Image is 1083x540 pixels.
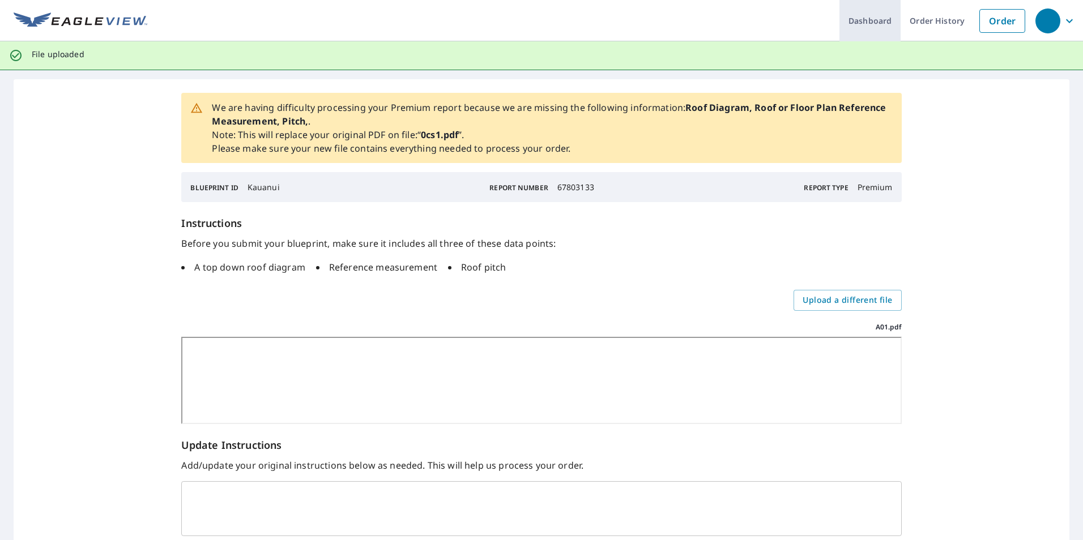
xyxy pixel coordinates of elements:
[489,183,548,193] p: Report Number
[979,9,1025,33] a: Order
[212,101,892,155] p: We are having difficulty processing your Premium report because we are missing the following info...
[190,183,238,193] p: Blueprint ID
[858,181,893,193] p: Premium
[181,337,901,424] iframe: A01.pdf
[794,290,901,311] label: Upload a different file
[181,260,305,274] li: A top down roof diagram
[804,183,848,193] p: Report Type
[448,260,506,274] li: Roof pitch
[181,216,901,231] h6: Instructions
[181,237,901,250] p: Before you submit your blueprint, make sure it includes all three of these data points:
[32,49,84,59] p: File uploaded
[14,12,147,29] img: EV Logo
[181,458,901,472] p: Add/update your original instructions below as needed. This will help us process your order.
[316,260,437,274] li: Reference measurement
[421,128,458,141] strong: 0cs1.pdf
[248,181,280,193] p: Kauanui
[181,438,901,453] p: Update Instructions
[557,181,594,193] p: 67803133
[803,293,892,307] span: Upload a different file
[876,322,902,332] p: A01.pdf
